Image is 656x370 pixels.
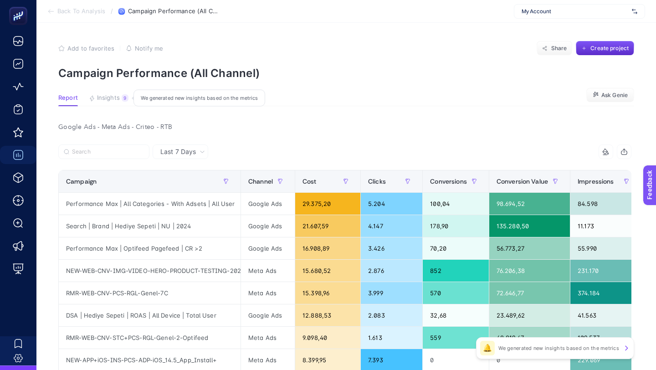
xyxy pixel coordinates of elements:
div: 56.773,27 [489,237,570,259]
div: 852 [423,260,489,282]
span: / [111,7,113,15]
div: 🔔 [480,341,495,355]
div: 570 [423,282,489,304]
div: Google Ads [241,304,295,326]
span: Conversion Value [497,178,548,185]
span: Insights [97,94,120,102]
div: RMR-WEB-CNV-STC+PCS-RGL-Genel-2-Optifeed [59,327,241,349]
span: Feedback [5,3,35,10]
span: Back To Analysis [57,8,105,15]
button: Add to favorites [58,45,114,52]
div: RMR-WEB-CNV-PCS-RGL-Genel-7C [59,282,241,304]
div: 21.607,59 [295,215,360,237]
div: 374.184 [570,282,641,304]
span: Report [58,94,78,102]
div: DSA | Hediye Sepeti | ROAS | All Device | Total User [59,304,241,326]
button: Create project [576,41,634,56]
div: Google Ads - Meta Ads - Criteo - RTB [51,121,639,134]
span: Add to favorites [67,45,114,52]
div: 178,90 [423,215,489,237]
span: My Account [522,8,628,15]
div: 16.908,89 [295,237,360,259]
div: 9.098,40 [295,327,360,349]
div: 70,20 [423,237,489,259]
span: Ask Genie [601,92,628,99]
span: Create project [590,45,629,52]
span: Conversions [430,178,467,185]
p: We generated new insights based on the metrics [498,344,619,352]
div: 29.375,20 [295,193,360,215]
div: 15.680,52 [295,260,360,282]
div: 32,68 [423,304,489,326]
div: 76.206,38 [489,260,570,282]
div: NEW-WEB-CNV-IMG-VIDEO-HERO-PRODUCT-TESTING-2024 [59,260,241,282]
div: 15.398,96 [295,282,360,304]
div: Google Ads [241,237,295,259]
div: 100,04 [423,193,489,215]
div: 1.613 [361,327,422,349]
div: 72.646,77 [489,282,570,304]
img: svg%3e [632,7,637,16]
div: 12.888,53 [295,304,360,326]
input: Search [72,149,144,155]
div: We generated new insights based on the metrics [133,90,265,107]
div: Meta Ads [241,327,295,349]
div: Search | Brand | Hediye Sepeti | NU | 2024 [59,215,241,237]
span: Share [551,45,567,52]
span: Clicks [368,178,386,185]
div: 3.999 [361,282,422,304]
span: Cost [302,178,317,185]
span: Notify me [135,45,163,52]
div: 2.876 [361,260,422,282]
div: 9 [122,94,128,102]
span: Campaign Performance (All Channel) [128,8,219,15]
div: 109.537 [570,327,641,349]
div: Google Ads [241,193,295,215]
button: Ask Genie [586,88,634,103]
button: Notify me [126,45,163,52]
div: 3.426 [361,237,422,259]
div: 48.819,47 [489,327,570,349]
div: Performance Max | Optifeed Pagefeed | CR >2 [59,237,241,259]
div: 559 [423,327,489,349]
div: 98.694,52 [489,193,570,215]
span: Campaign [66,178,97,185]
div: 11.173 [570,215,641,237]
div: 135.280,50 [489,215,570,237]
div: 5.204 [361,193,422,215]
button: Share [537,41,572,56]
div: Meta Ads [241,282,295,304]
span: Last 7 Days [160,147,196,156]
div: 4.147 [361,215,422,237]
div: 41.563 [570,304,641,326]
div: Performance Max | All Categories - With Adsets | All User [59,193,241,215]
div: Google Ads [241,215,295,237]
div: Meta Ads [241,260,295,282]
div: 84.598 [570,193,641,215]
p: Campaign Performance (All Channel) [58,67,634,80]
div: 55.990 [570,237,641,259]
div: 23.489,62 [489,304,570,326]
div: 2.083 [361,304,422,326]
span: Impressions [578,178,614,185]
span: Channel [248,178,273,185]
div: 231.170 [570,260,641,282]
